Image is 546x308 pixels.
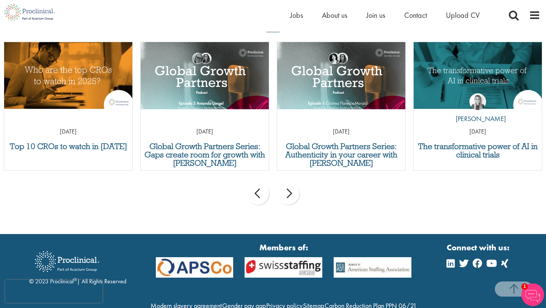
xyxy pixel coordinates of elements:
a: Global Growth Partners Series: Gaps create room for growth with [PERSON_NAME] [144,142,265,167]
strong: Members of: [156,242,412,253]
a: Jobs [290,10,303,20]
img: APSCo [150,257,239,278]
a: Global Growth Partners Series: Authenticity in your career with [PERSON_NAME] [281,142,402,167]
a: Link to a post [277,42,405,109]
div: © 2023 Proclinical | All Rights Reserved [29,245,126,286]
iframe: reCAPTCHA [5,280,102,303]
img: Chatbot [521,283,544,306]
a: Link to a post [4,42,132,109]
img: The Transformative Power of AI in Clinical Trials | Proclinical [414,42,542,109]
div: next [277,182,300,205]
img: APSCo [239,257,328,278]
a: The transformative power of AI in clinical trials [417,142,538,159]
img: Top 10 CROs 2025 | Proclinical [4,42,132,109]
a: Top 10 CROs to watch in [DATE] [8,142,129,151]
p: [PERSON_NAME] [450,114,506,124]
p: [DATE] [414,127,542,136]
a: Join us [366,10,385,20]
img: APSCo [328,257,417,278]
img: Hannah Burke [469,93,486,110]
a: Link to a post [414,42,542,109]
span: 1 [521,283,528,290]
div: prev [246,182,269,205]
p: [DATE] [4,127,132,136]
strong: Connect with us: [447,242,511,253]
sup: ® [74,277,77,283]
a: Upload CV [446,10,480,20]
p: [DATE] [141,127,269,136]
img: Proclinical Recruitment [29,246,105,277]
a: Hannah Burke [PERSON_NAME] [450,93,506,127]
a: Link to a post [141,42,269,109]
p: [DATE] [277,127,405,136]
a: Contact [404,10,427,20]
a: About us [322,10,347,20]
